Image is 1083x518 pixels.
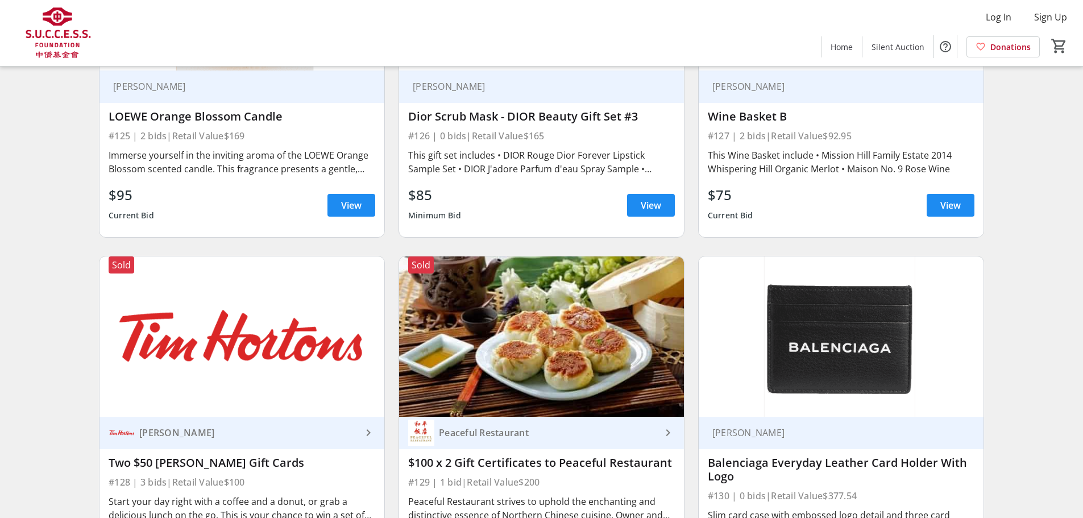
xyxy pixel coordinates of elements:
[434,427,661,438] div: Peaceful Restaurant
[109,456,375,470] div: Two $50 [PERSON_NAME] Gift Cards
[327,194,375,217] a: View
[135,427,362,438] div: [PERSON_NAME]
[977,8,1020,26] button: Log In
[341,198,362,212] span: View
[362,426,375,440] mat-icon: keyboard_arrow_right
[708,185,753,205] div: $75
[708,128,974,144] div: #127 | 2 bids | Retail Value $92.95
[408,81,661,92] div: [PERSON_NAME]
[966,36,1040,57] a: Donations
[661,426,675,440] mat-icon: keyboard_arrow_right
[408,474,675,490] div: #129 | 1 bid | Retail Value $200
[109,205,154,226] div: Current Bid
[109,420,135,446] img: Tim Hortons
[1049,36,1069,56] button: Cart
[99,417,384,449] a: Tim Hortons[PERSON_NAME]
[1034,10,1067,24] span: Sign Up
[408,110,675,123] div: Dior Scrub Mask - DIOR Beauty Gift Set #3
[699,256,984,417] img: Balenciaga Everyday Leather Card Holder With Logo
[408,185,461,205] div: $85
[1025,8,1076,26] button: Sign Up
[109,256,134,273] div: Sold
[821,36,862,57] a: Home
[927,194,974,217] a: View
[627,194,675,217] a: View
[99,256,384,417] img: Two $50 Tim Hortons Gift Cards
[708,81,961,92] div: [PERSON_NAME]
[872,41,924,53] span: Silent Auction
[399,256,684,417] img: $100 x 2 Gift Certificates to Peaceful Restaurant
[109,81,362,92] div: [PERSON_NAME]
[408,148,675,176] div: This gift set includes • DIOR Rouge Dior Forever Lipstick Sample Set • DIOR J'adore Parfum d'eau ...
[862,36,933,57] a: Silent Auction
[399,417,684,449] a: Peaceful RestaurantPeaceful Restaurant
[641,198,661,212] span: View
[408,256,434,273] div: Sold
[109,128,375,144] div: #125 | 2 bids | Retail Value $169
[986,10,1011,24] span: Log In
[109,474,375,490] div: #128 | 3 bids | Retail Value $100
[109,110,375,123] div: LOEWE Orange Blossom Candle
[708,456,974,483] div: Balenciaga Everyday Leather Card Holder With Logo
[109,185,154,205] div: $95
[708,488,974,504] div: #130 | 0 bids | Retail Value $377.54
[934,35,957,58] button: Help
[408,456,675,470] div: $100 x 2 Gift Certificates to Peaceful Restaurant
[109,148,375,176] div: Immerse yourself in the inviting aroma of the LOEWE Orange Blossom scented candle. This fragrance...
[708,205,753,226] div: Current Bid
[708,427,961,438] div: [PERSON_NAME]
[990,41,1031,53] span: Donations
[408,128,675,144] div: #126 | 0 bids | Retail Value $165
[940,198,961,212] span: View
[408,205,461,226] div: Minimum Bid
[831,41,853,53] span: Home
[708,110,974,123] div: Wine Basket B
[408,420,434,446] img: Peaceful Restaurant
[7,5,108,61] img: S.U.C.C.E.S.S. Foundation's Logo
[708,148,974,176] div: This Wine Basket include • Mission Hill Family Estate 2014 Whispering Hill Organic Merlot • Maiso...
